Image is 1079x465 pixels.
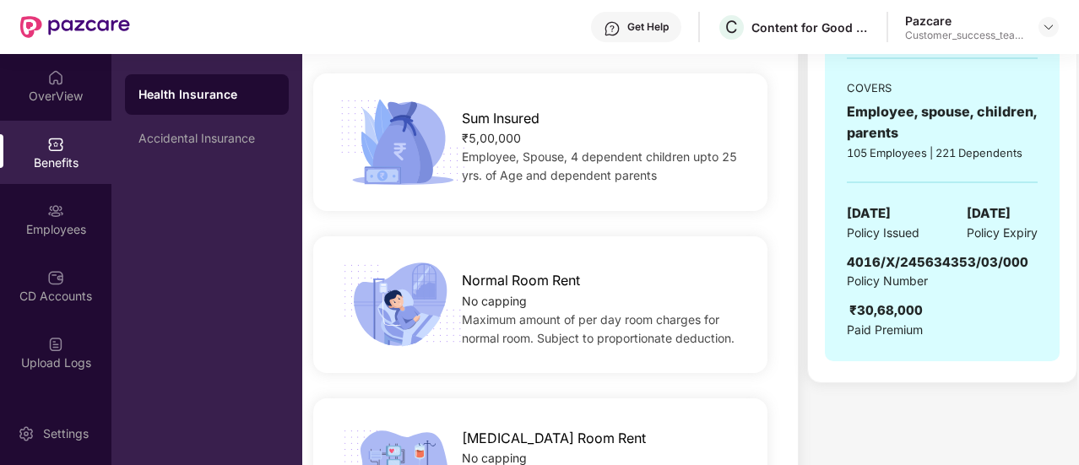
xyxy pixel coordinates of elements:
[47,269,64,286] img: svg+xml;base64,PHN2ZyBpZD0iQ0RfQWNjb3VudHMiIGRhdGEtbmFtZT0iQ0QgQWNjb3VudHMiIHhtbG5zPSJodHRwOi8vd3...
[604,20,621,37] img: svg+xml;base64,PHN2ZyBpZD0iSGVscC0zMngzMiIgeG1sbnM9Imh0dHA6Ly93d3cudzMub3JnLzIwMDAvc3ZnIiB3aWR0aD...
[847,321,923,339] span: Paid Premium
[47,203,64,219] img: svg+xml;base64,PHN2ZyBpZD0iRW1wbG95ZWVzIiB4bWxucz0iaHR0cDovL3d3dy53My5vcmcvMjAwMC9zdmciIHdpZHRoPS...
[847,101,1038,143] div: Employee, spouse, children, parents
[751,19,870,35] div: Content for Good Private Limited
[905,29,1023,42] div: Customer_success_team_lead
[334,95,471,190] img: icon
[47,136,64,153] img: svg+xml;base64,PHN2ZyBpZD0iQmVuZWZpdHMiIHhtbG5zPSJodHRwOi8vd3d3LnczLm9yZy8yMDAwL3N2ZyIgd2lkdGg9Ij...
[967,203,1011,224] span: [DATE]
[18,425,35,442] img: svg+xml;base64,PHN2ZyBpZD0iU2V0dGluZy0yMHgyMCIgeG1sbnM9Imh0dHA6Ly93d3cudzMub3JnLzIwMDAvc3ZnIiB3aW...
[462,428,646,449] span: [MEDICAL_DATA] Room Rent
[847,224,919,242] span: Policy Issued
[462,312,735,345] span: Maximum amount of per day room charges for normal room. Subject to proportionate deduction.
[138,132,275,145] div: Accidental Insurance
[847,203,891,224] span: [DATE]
[38,425,94,442] div: Settings
[462,108,539,129] span: Sum Insured
[47,336,64,353] img: svg+xml;base64,PHN2ZyBpZD0iVXBsb2FkX0xvZ3MiIGRhdGEtbmFtZT0iVXBsb2FkIExvZ3MiIHhtbG5zPSJodHRwOi8vd3...
[967,224,1038,242] span: Policy Expiry
[627,20,669,34] div: Get Help
[462,129,746,148] div: ₹5,00,000
[849,300,923,321] div: ₹30,68,000
[334,257,471,353] img: icon
[847,79,1038,96] div: COVERS
[462,292,746,311] div: No capping
[1042,20,1055,34] img: svg+xml;base64,PHN2ZyBpZD0iRHJvcGRvd24tMzJ4MzIiIHhtbG5zPSJodHRwOi8vd3d3LnczLm9yZy8yMDAwL3N2ZyIgd2...
[847,254,1028,270] span: 4016/X/245634353/03/000
[847,144,1038,161] div: 105 Employees | 221 Dependents
[462,149,737,182] span: Employee, Spouse, 4 dependent children upto 25 yrs. of Age and dependent parents
[47,69,64,86] img: svg+xml;base64,PHN2ZyBpZD0iSG9tZSIgeG1sbnM9Imh0dHA6Ly93d3cudzMub3JnLzIwMDAvc3ZnIiB3aWR0aD0iMjAiIG...
[905,13,1023,29] div: Pazcare
[847,273,928,288] span: Policy Number
[20,16,130,38] img: New Pazcare Logo
[725,17,738,37] span: C
[462,270,580,291] span: Normal Room Rent
[138,86,275,103] div: Health Insurance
